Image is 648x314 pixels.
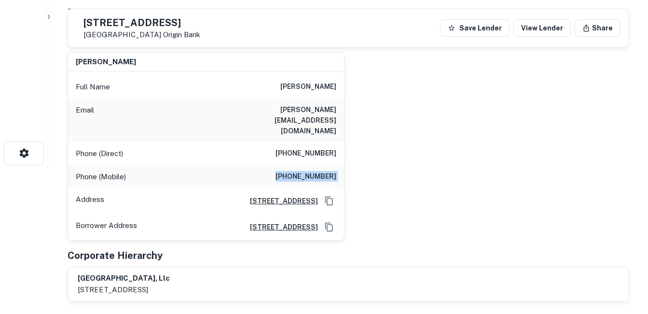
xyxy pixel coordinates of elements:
[280,81,336,93] h6: [PERSON_NAME]
[76,57,136,68] h6: [PERSON_NAME]
[76,171,126,183] p: Phone (Mobile)
[76,81,110,93] p: Full Name
[78,273,170,284] h6: [GEOGRAPHIC_DATA], llc
[322,194,336,208] button: Copy Address
[242,196,318,206] a: [STREET_ADDRESS]
[76,220,137,234] p: Borrower Address
[600,237,648,283] iframe: Chat Widget
[276,148,336,159] h6: [PHONE_NUMBER]
[83,18,200,28] h5: [STREET_ADDRESS]
[68,248,163,263] h5: Corporate Hierarchy
[163,30,200,39] a: Origin Bank
[513,19,571,37] a: View Lender
[276,171,336,183] h6: [PHONE_NUMBER]
[322,220,336,234] button: Copy Address
[221,104,336,136] h6: [PERSON_NAME][EMAIL_ADDRESS][DOMAIN_NAME]
[78,284,170,296] p: [STREET_ADDRESS]
[440,19,510,37] button: Save Lender
[68,4,142,22] h4: Buyer Details
[76,148,123,159] p: Phone (Direct)
[575,19,620,37] button: Share
[76,104,94,136] p: Email
[83,30,200,39] p: [GEOGRAPHIC_DATA]
[242,222,318,232] a: [STREET_ADDRESS]
[76,194,104,208] p: Address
